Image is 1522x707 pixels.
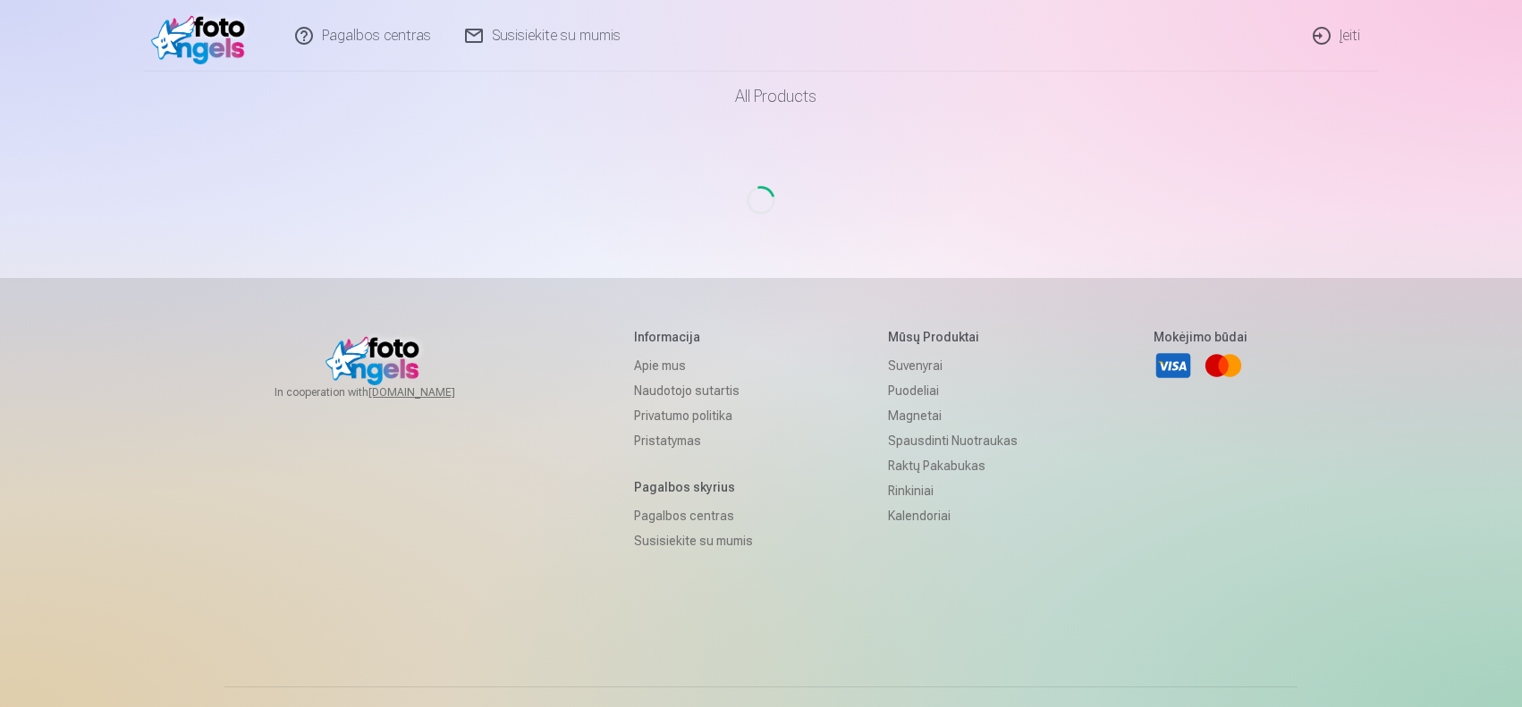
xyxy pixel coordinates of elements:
[634,328,753,346] h5: Informacija
[634,353,753,378] a: Apie mus
[634,428,753,453] a: Pristatymas
[888,453,1018,478] a: Raktų pakabukas
[275,385,498,400] span: In cooperation with
[368,385,498,400] a: [DOMAIN_NAME]
[634,478,753,496] h5: Pagalbos skyrius
[888,328,1018,346] h5: Mūsų produktai
[888,378,1018,403] a: Puodeliai
[1204,346,1243,385] a: Mastercard
[634,378,753,403] a: Naudotojo sutartis
[1154,346,1193,385] a: Visa
[151,7,254,64] img: /v1
[888,353,1018,378] a: Suvenyrai
[634,403,753,428] a: Privatumo politika
[888,503,1018,528] a: Kalendoriai
[888,478,1018,503] a: Rinkiniai
[888,403,1018,428] a: Magnetai
[685,72,838,122] a: All products
[634,503,753,528] a: Pagalbos centras
[634,528,753,553] a: Susisiekite su mumis
[888,428,1018,453] a: Spausdinti nuotraukas
[1154,328,1247,346] h5: Mokėjimo būdai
